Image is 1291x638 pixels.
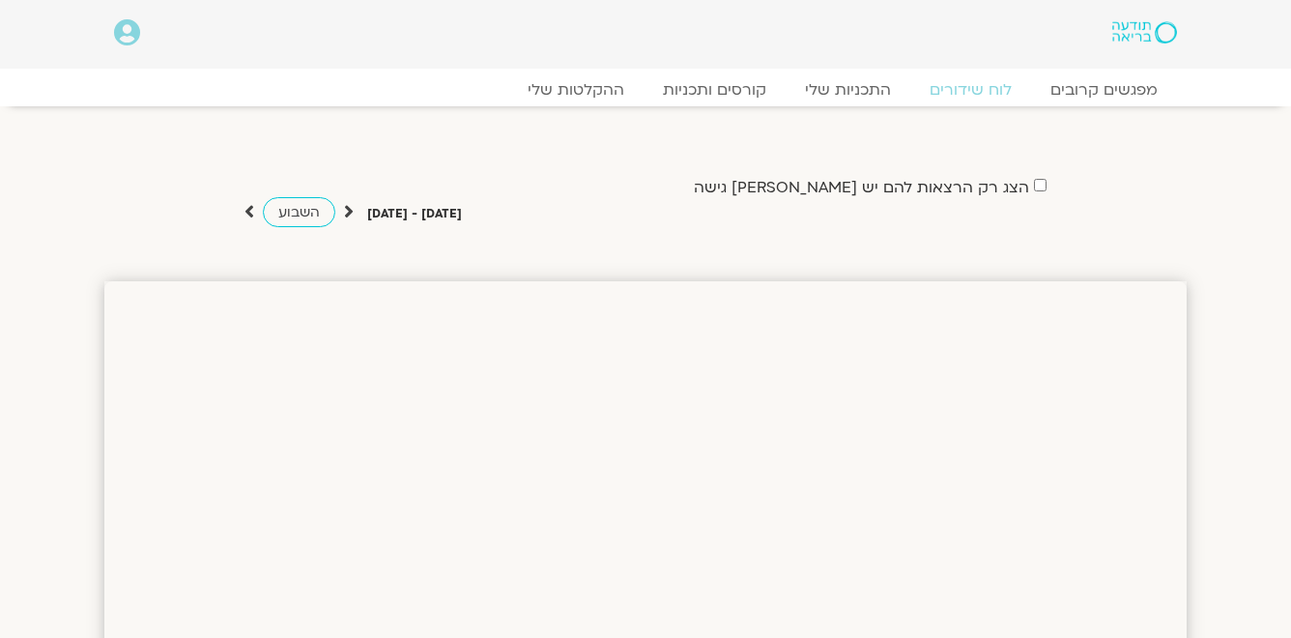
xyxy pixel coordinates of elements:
[114,80,1177,100] nav: Menu
[508,80,644,100] a: ההקלטות שלי
[694,179,1029,196] label: הצג רק הרצאות להם יש [PERSON_NAME] גישה
[910,80,1031,100] a: לוח שידורים
[367,204,462,224] p: [DATE] - [DATE]
[278,203,320,221] span: השבוע
[263,197,335,227] a: השבוע
[1031,80,1177,100] a: מפגשים קרובים
[644,80,786,100] a: קורסים ותכניות
[786,80,910,100] a: התכניות שלי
